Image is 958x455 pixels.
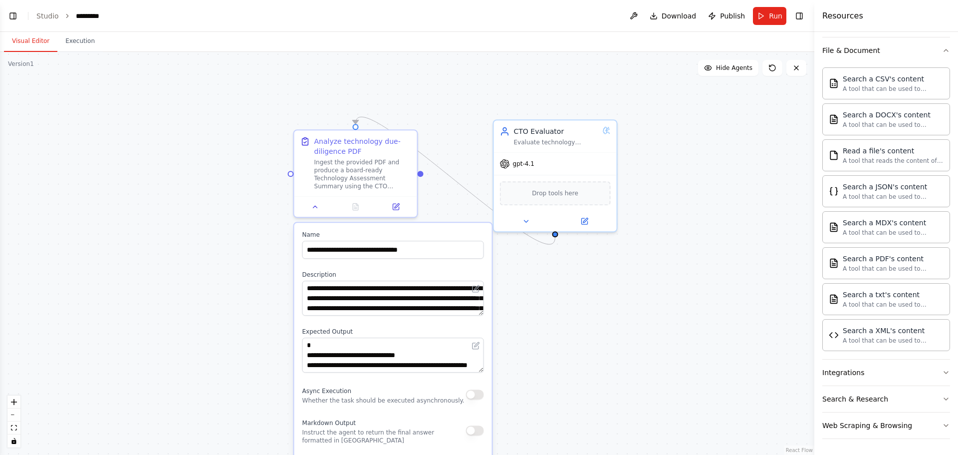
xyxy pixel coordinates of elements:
[302,420,356,427] span: Markdown Output
[843,218,944,228] div: Search a MDX's content
[334,201,377,213] button: No output available
[822,394,888,404] div: Search & Research
[36,11,105,21] nav: breadcrumb
[704,7,749,25] button: Publish
[36,12,59,20] a: Studio
[470,340,482,352] button: Open in editor
[302,328,484,336] label: Expected Output
[843,146,944,156] div: Read a file's content
[720,11,745,21] span: Publish
[843,337,944,345] div: A tool that can be used to semantic search a query from a XML's content.
[843,326,944,336] div: Search a XML's content
[843,265,944,273] div: A tool that can be used to semantic search a query from a PDF's content.
[7,435,20,448] button: toggle interactivity
[314,158,411,190] div: Ingest the provided PDF and produce a board-ready Technology Assessment Summary using the CTO fra...
[302,388,351,395] span: Async Execution
[843,193,944,201] div: A tool that can be used to semantic search a query from a JSON's content.
[822,63,950,359] div: File & Document
[786,448,813,453] a: React Flow attribution
[829,78,839,88] img: CSVSearchTool
[822,368,864,378] div: Integrations
[792,9,806,23] button: Hide right sidebar
[314,136,411,156] div: Analyze technology due-diligence PDF
[532,188,578,198] span: Drop tools here
[556,215,613,227] button: Open in side panel
[829,222,839,232] img: MDXSearchTool
[513,160,534,168] span: gpt-4.1
[769,11,782,21] span: Run
[302,429,466,445] p: Instruct the agent to return the final answer formatted in [GEOGRAPHIC_DATA]
[843,301,944,309] div: A tool that can be used to semantic search a query from a txt's content.
[843,290,944,300] div: Search a txt's content
[302,397,465,405] p: Whether the task should be executed asynchronously.
[843,121,944,129] div: A tool that can be used to semantic search a query from a DOCX's content.
[493,119,618,232] div: CTO EvaluatorEvaluate technology posture and value creation opportunities from a provided PDFgpt-...
[7,422,20,435] button: fit view
[302,231,484,239] label: Name
[4,31,57,52] button: Visual Editor
[822,37,950,63] button: File & Document
[843,157,944,165] div: A tool that reads the content of a file. To use this tool, provide a 'file_path' parameter with t...
[7,409,20,422] button: zoom out
[829,294,839,304] img: TXTSearchTool
[293,129,418,218] div: Analyze technology due-diligence PDFIngest the provided PDF and produce a board-ready Technology ...
[698,60,758,76] button: Hide Agents
[716,64,752,72] span: Hide Agents
[302,271,484,279] label: Description
[7,396,20,409] button: zoom in
[662,11,697,21] span: Download
[351,114,560,247] g: Edge from 7aae6335-8bd4-43eb-91c7-418a7f19f6da to 35071677-159f-4621-b4e9-06bf703a6072
[753,7,786,25] button: Run
[646,7,701,25] button: Download
[843,74,944,84] div: Search a CSV's content
[822,360,950,386] button: Integrations
[843,110,944,120] div: Search a DOCX's content
[822,413,950,439] button: Web Scraping & Browsing
[7,396,20,448] div: React Flow controls
[379,201,413,213] button: Open in side panel
[514,138,599,146] div: Evaluate technology posture and value creation opportunities from a provided PDF
[8,60,34,68] div: Version 1
[829,258,839,268] img: PDFSearchTool
[829,186,839,196] img: JSONSearchTool
[470,283,482,295] button: Open in editor
[843,254,944,264] div: Search a PDF's content
[57,31,103,52] button: Execution
[514,126,599,136] div: CTO Evaluator
[829,150,839,160] img: FileReadTool
[822,386,950,412] button: Search & Research
[843,85,944,93] div: A tool that can be used to semantic search a query from a CSV's content.
[829,330,839,340] img: XMLSearchTool
[822,45,880,55] div: File & Document
[843,182,944,192] div: Search a JSON's content
[6,9,20,23] button: Show left sidebar
[822,10,863,22] h4: Resources
[843,229,944,237] div: A tool that can be used to semantic search a query from a MDX's content.
[829,114,839,124] img: DOCXSearchTool
[822,421,912,431] div: Web Scraping & Browsing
